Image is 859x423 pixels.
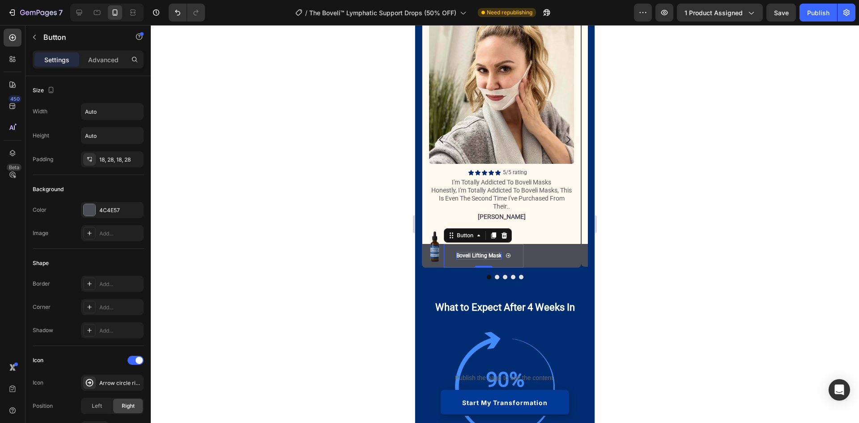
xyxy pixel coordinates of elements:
span: / [305,8,307,17]
input: Auto [81,103,143,120]
button: Dot [72,250,76,254]
p: i'm totally addicted to boveli masks honestly, i'm totally addicted to boveli masks, this is even... [15,153,158,186]
div: 450 [9,95,21,103]
p: Button [43,32,119,43]
button: 7 [4,4,67,21]
div: Shadow [33,326,53,334]
span: Save [774,9,789,17]
div: Shape [33,259,49,267]
input: Auto [81,128,143,144]
div: Open Intercom Messenger [829,379,850,401]
p: Boveli Lifting Mask [41,227,86,235]
span: The Boveli™ Lymphatic Support Drops (50% OFF) [309,8,456,17]
button: Carousel Next Arrow [140,102,166,127]
a: Start My Transformation [26,365,154,391]
div: 18, 28, 18, 28 [99,156,141,164]
strong: What to Expect After 4 Weeks In [20,277,160,288]
div: Icon [33,379,43,387]
button: Dot [104,250,108,254]
span: Right [122,402,135,410]
span: Left [92,402,102,410]
div: Height [33,132,49,140]
p: Settings [44,55,69,64]
span: 1 product assigned [685,8,743,17]
button: 1 product assigned [677,4,763,21]
img: gempages_580466417665573459-60b0d42e-adf6-4ea2-8b4b-1704538286f2.png [33,302,147,416]
button: Dot [88,250,92,254]
div: Beta [7,164,21,171]
div: Corner [33,303,51,311]
div: Button [40,206,60,214]
div: Color [33,206,47,214]
div: Add... [99,327,141,335]
div: Undo/Redo [169,4,205,21]
div: Image [33,229,48,237]
img: gempages_580466417665573459-6f6b6eab-1c92-4ce4-9e67-cc724b0c575a.png [13,205,26,238]
div: Arrow circle right bold [99,379,141,387]
button: Dot [80,250,84,254]
p: Advanced [88,55,119,64]
div: Size [33,85,56,97]
button: Publish [799,4,837,21]
p: 5/5 rating [88,144,158,151]
div: Add... [99,303,141,312]
p: [PERSON_NAME] [15,188,158,196]
div: Icon [33,356,43,364]
button: Save [766,4,796,21]
p: 7 [59,7,63,18]
span: Need republishing [487,9,532,17]
div: Publish [807,8,829,17]
div: 4C4E57 [99,206,141,214]
div: Width [33,107,47,115]
iframe: To enrich screen reader interactions, please activate Accessibility in Grammarly extension settings [415,25,595,423]
div: Add... [99,230,141,238]
p: Start My Transformation [47,372,132,384]
button: <p>Boveli Lifting Mask</p> [29,219,108,243]
div: Add... [99,280,141,288]
div: Border [33,280,50,288]
button: Dot [96,250,100,254]
div: Padding [33,155,53,163]
div: Background [33,185,64,193]
div: Position [33,402,53,410]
